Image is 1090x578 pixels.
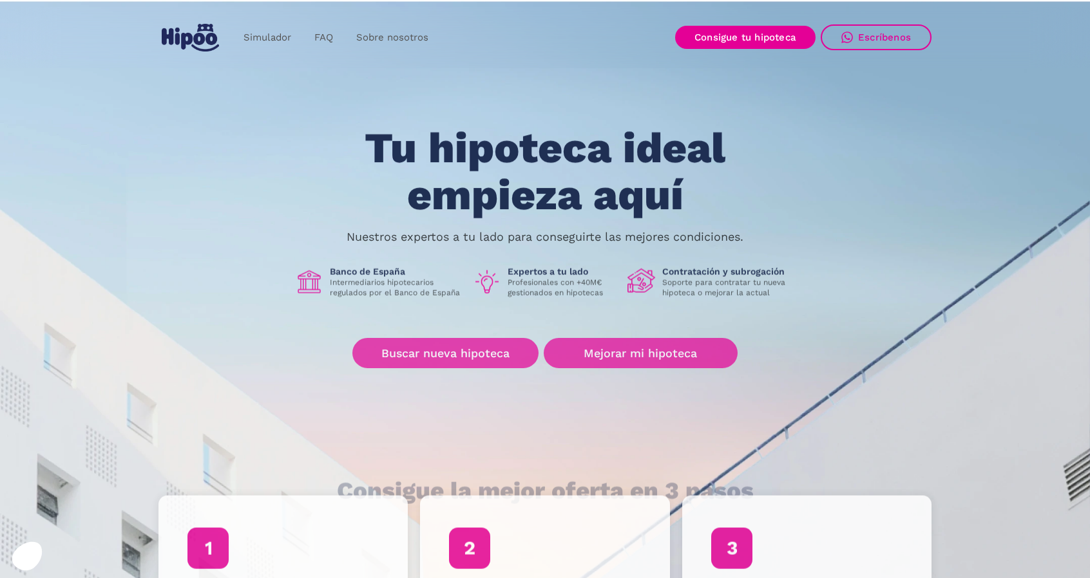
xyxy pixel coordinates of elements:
[301,125,789,218] h1: Tu hipoteca ideal empieza aquí
[858,32,911,43] div: Escríbenos
[352,338,539,368] a: Buscar nueva hipoteca
[232,25,303,50] a: Simulador
[330,277,463,298] p: Intermediarios hipotecarios regulados por el Banco de España
[508,266,617,277] h1: Expertos a tu lado
[347,232,743,242] p: Nuestros expertos a tu lado para conseguirte las mejores condiciones.
[158,19,222,57] a: home
[544,338,738,368] a: Mejorar mi hipoteca
[303,25,345,50] a: FAQ
[662,277,795,298] p: Soporte para contratar tu nueva hipoteca o mejorar la actual
[662,266,795,277] h1: Contratación y subrogación
[508,277,617,298] p: Profesionales con +40M€ gestionados en hipotecas
[337,478,754,503] h1: Consigue la mejor oferta en 3 pasos
[330,266,463,277] h1: Banco de España
[821,24,932,50] a: Escríbenos
[345,25,440,50] a: Sobre nosotros
[675,26,816,49] a: Consigue tu hipoteca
